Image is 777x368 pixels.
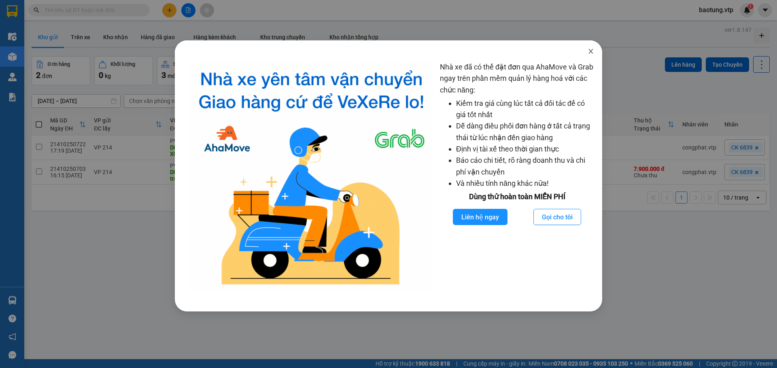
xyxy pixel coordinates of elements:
button: Liên hệ ngay [453,209,507,225]
button: Close [580,40,602,63]
span: Gọi cho tôi [542,212,573,222]
div: Dùng thử hoàn toàn MIỄN PHÍ [440,191,594,202]
li: Báo cáo chi tiết, rõ ràng doanh thu và chi phí vận chuyển [456,155,594,178]
li: Định vị tài xế theo thời gian thực [456,143,594,155]
li: Kiểm tra giá cùng lúc tất cả đối tác để có giá tốt nhất [456,98,594,121]
div: Nhà xe đã có thể đặt đơn qua AhaMove và Grab ngay trên phần mềm quản lý hàng hoá với các chức năng: [440,61,594,291]
span: close [588,48,594,55]
button: Gọi cho tôi [533,209,581,225]
span: Liên hệ ngay [461,212,499,222]
li: Dễ dàng điều phối đơn hàng ở tất cả trạng thái từ lúc nhận đến giao hàng [456,120,594,143]
li: Và nhiều tính năng khác nữa! [456,178,594,189]
img: logo [189,61,433,291]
